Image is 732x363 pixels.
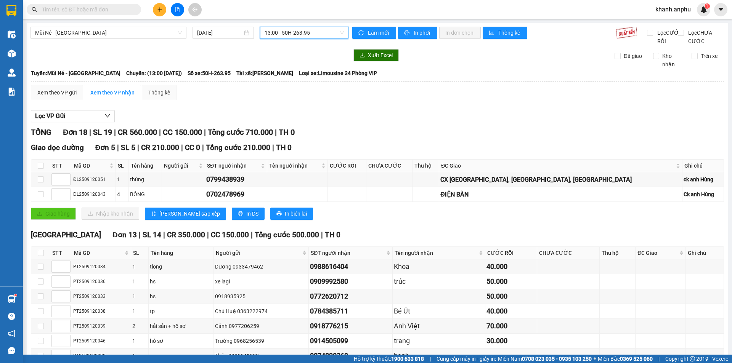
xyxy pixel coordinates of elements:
span: Nhận: [89,6,108,14]
span: plus [157,7,162,12]
td: ĐL2509120051 [72,172,116,187]
span: | [163,230,165,239]
span: printer [276,211,282,217]
span: CHƯA CƯỚC : [88,48,111,66]
button: caret-down [714,3,727,16]
span: Lọc CƯỚC RỒI [654,29,684,45]
span: SL 14 [143,230,161,239]
span: | [272,143,274,152]
th: Thu hộ [600,247,636,259]
th: CHƯA CƯỚC [366,160,413,172]
div: 4 [117,190,127,198]
div: 0914505099 [310,336,391,346]
span: In DS [246,209,258,218]
span: 1 [706,3,708,9]
span: Đơn 18 [63,128,87,137]
strong: 1900 633 818 [391,356,424,362]
span: download [360,53,365,59]
div: PT2509120038 [73,308,130,315]
td: PT2509120038 [72,304,131,319]
div: PT2509120034 [73,263,130,270]
div: 30.000 [486,336,535,346]
span: Người gửi [164,162,197,170]
img: warehouse-icon [8,50,16,58]
th: Ghi chú [682,160,724,172]
span: | [159,128,161,137]
td: 0909992580 [309,274,393,289]
span: Tổng cước 500.000 [255,230,319,239]
div: Xem theo VP nhận [90,88,135,97]
td: PT2509120034 [72,259,131,274]
span: Làm mới [368,29,390,37]
span: | [181,143,183,152]
div: thùng [130,175,161,184]
span: caret-down [718,6,724,13]
span: CR 350.000 [167,230,205,239]
div: 70.000 [486,321,535,331]
button: aim [188,3,202,16]
button: printerIn DS [232,208,265,220]
span: down [104,113,111,119]
div: 0988616404 [310,261,391,272]
div: Khoa [394,261,484,272]
div: tlong [150,262,212,271]
td: 0918776215 [309,319,393,334]
span: Tên người nhận [269,162,320,170]
span: ĐC Giao [441,162,674,170]
span: copyright [690,356,695,361]
button: printerIn phơi [398,27,437,39]
span: CC 0 [185,143,200,152]
span: SL 5 [121,143,135,152]
div: 1 [117,175,127,184]
span: Tổng cước 710.000 [208,128,273,137]
th: Tên hàng [129,160,162,172]
td: trúc [393,274,485,289]
span: khanh.anphu [649,5,697,14]
span: In biên lai [285,209,307,218]
span: Thống kê [498,29,521,37]
span: printer [404,30,411,36]
div: Bé Út [394,306,484,317]
th: CHƯA CƯỚC [537,247,600,259]
span: Xuất Excel [368,51,393,59]
span: | [89,128,91,137]
div: PT2509120039 [73,323,130,330]
td: 0784385711 [309,304,393,319]
td: Bé Út [393,304,485,319]
div: PT2509120046 [73,337,130,345]
td: PT2509120036 [72,274,131,289]
sup: 1 [14,294,17,296]
div: Xem theo VP gửi [37,88,77,97]
span: | [275,128,277,137]
div: Thống kê [148,88,170,97]
span: TH 0 [325,230,340,239]
span: TH 0 [279,128,295,137]
div: ĐL2509120051 [73,176,114,183]
td: PT2509120039 [72,319,131,334]
span: ⚪️ [594,357,596,360]
span: Miền Bắc [598,355,653,363]
span: Loại xe: Limousine 34 Phòng VIP [299,69,377,77]
td: Anh Việt [393,319,485,334]
span: Hỗ trợ kỹ thuật: [354,355,424,363]
div: Anh Việt [394,321,484,331]
img: logo-vxr [6,5,16,16]
th: SL [131,247,149,259]
span: Kho nhận [659,52,686,69]
th: Thu hộ [413,160,439,172]
span: bar-chart [489,30,495,36]
span: [PERSON_NAME] sắp xếp [159,209,220,218]
th: CƯỚC RỒI [328,160,366,172]
div: 0772620712 [310,291,391,302]
div: 50.000 [486,276,535,287]
button: Lọc VP Gửi [31,110,115,122]
span: | [658,355,660,363]
div: 1 [132,337,147,345]
div: tp [150,307,212,315]
span: message [8,347,15,354]
span: | [321,230,323,239]
div: 1 [132,262,147,271]
div: Thảo 0901541388 [215,352,307,360]
div: Dương 0933479462 [215,262,307,271]
div: 50.000 [486,291,535,302]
